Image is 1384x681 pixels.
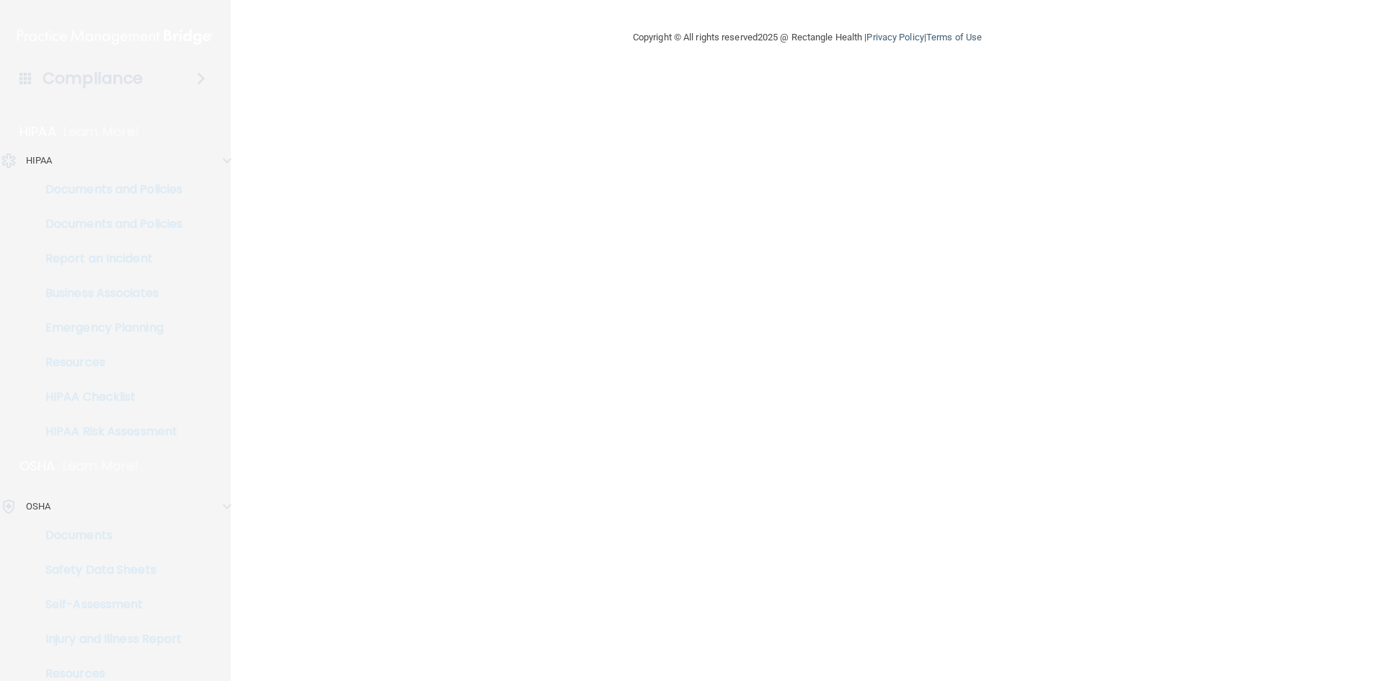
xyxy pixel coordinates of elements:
[544,14,1070,61] div: Copyright © All rights reserved 2025 @ Rectangle Health | |
[9,597,206,612] p: Self-Assessment
[926,32,982,43] a: Terms of Use
[9,217,206,231] p: Documents and Policies
[43,68,143,89] h4: Compliance
[9,667,206,681] p: Resources
[26,498,50,515] p: OSHA
[19,123,56,141] p: HIPAA
[19,458,56,475] p: OSHA
[9,355,206,370] p: Resources
[17,22,213,51] img: PMB logo
[63,123,140,141] p: Learn More!
[26,152,53,169] p: HIPAA
[9,390,206,404] p: HIPAA Checklist
[9,321,206,335] p: Emergency Planning
[866,32,923,43] a: Privacy Policy
[9,252,206,266] p: Report an Incident
[9,286,206,301] p: Business Associates
[9,528,206,543] p: Documents
[9,632,206,646] p: Injury and Illness Report
[9,424,206,439] p: HIPAA Risk Assessment
[63,458,139,475] p: Learn More!
[9,182,206,197] p: Documents and Policies
[9,563,206,577] p: Safety Data Sheets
